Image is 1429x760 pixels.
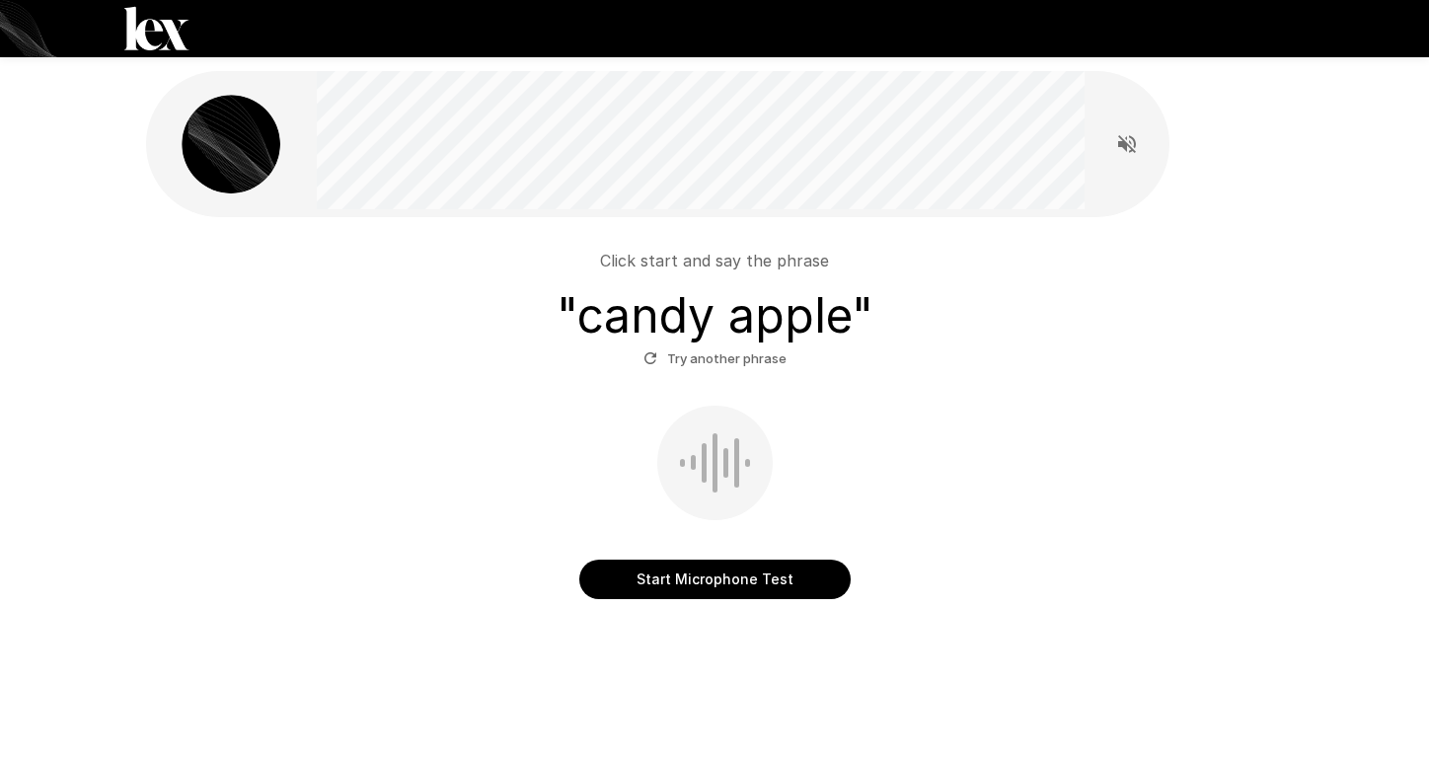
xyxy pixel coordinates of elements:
[1107,124,1147,164] button: Read questions aloud
[557,288,873,343] h3: " candy apple "
[600,249,829,272] p: Click start and say the phrase
[579,560,851,599] button: Start Microphone Test
[639,343,791,374] button: Try another phrase
[182,95,280,193] img: lex_avatar2.png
